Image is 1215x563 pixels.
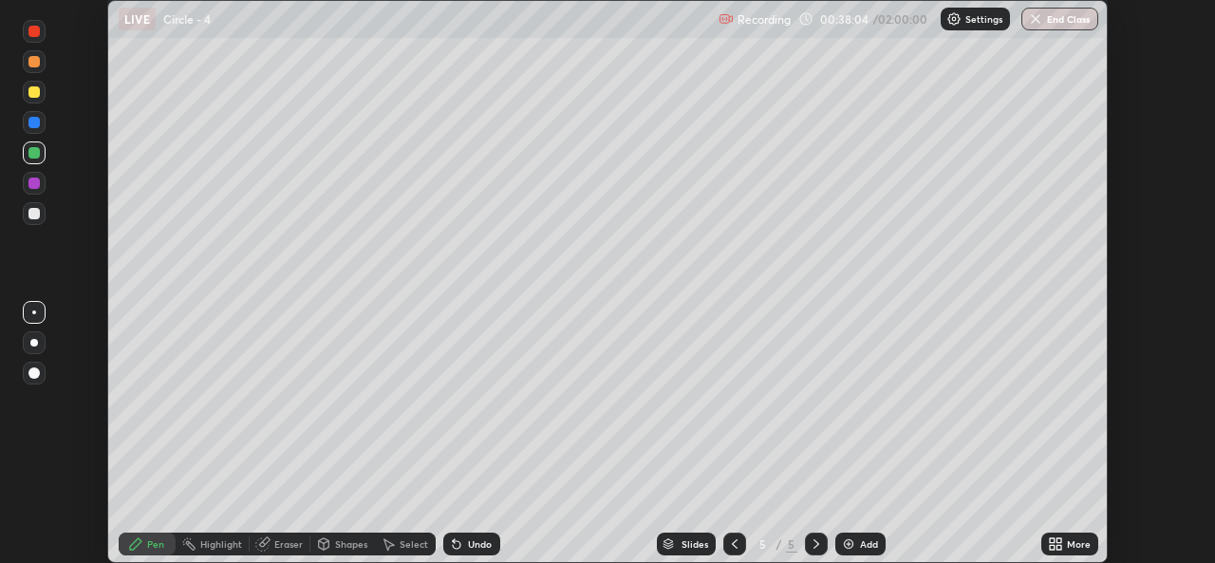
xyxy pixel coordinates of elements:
[468,539,492,549] div: Undo
[841,536,856,552] img: add-slide-button
[274,539,303,549] div: Eraser
[965,14,1002,24] p: Settings
[738,12,791,27] p: Recording
[147,539,164,549] div: Pen
[1028,11,1043,27] img: end-class-cross
[786,535,797,553] div: 5
[124,11,150,27] p: LIVE
[335,539,367,549] div: Shapes
[946,11,962,27] img: class-settings-icons
[754,538,773,550] div: 5
[776,538,782,550] div: /
[1021,8,1098,30] button: End Class
[163,11,211,27] p: Circle - 4
[400,539,428,549] div: Select
[719,11,734,27] img: recording.375f2c34.svg
[1067,539,1091,549] div: More
[682,539,708,549] div: Slides
[860,539,878,549] div: Add
[200,539,242,549] div: Highlight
